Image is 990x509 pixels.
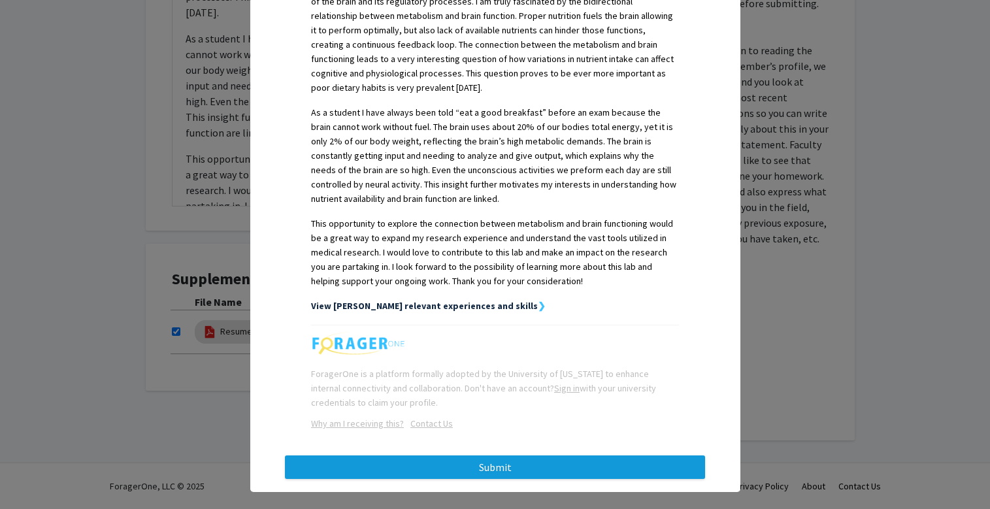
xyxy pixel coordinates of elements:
[10,450,56,499] iframe: Chat
[410,418,453,429] u: Contact Us
[311,105,679,206] p: As a student I have always been told “eat a good breakfast” before an exam because the brain cann...
[554,382,580,394] a: Sign in
[404,418,453,429] a: Opens in a new tab
[311,300,538,312] strong: View [PERSON_NAME] relevant experiences and skills
[538,300,546,312] strong: ❯
[311,418,404,429] a: Opens in a new tab
[311,418,404,429] u: Why am I receiving this?
[311,368,656,408] span: ForagerOne is a platform formally adopted by the University of [US_STATE] to enhance internal con...
[285,455,705,479] button: Submit
[311,216,679,288] p: This opportunity to explore the connection between metabolism and brain functioning would be a gr...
